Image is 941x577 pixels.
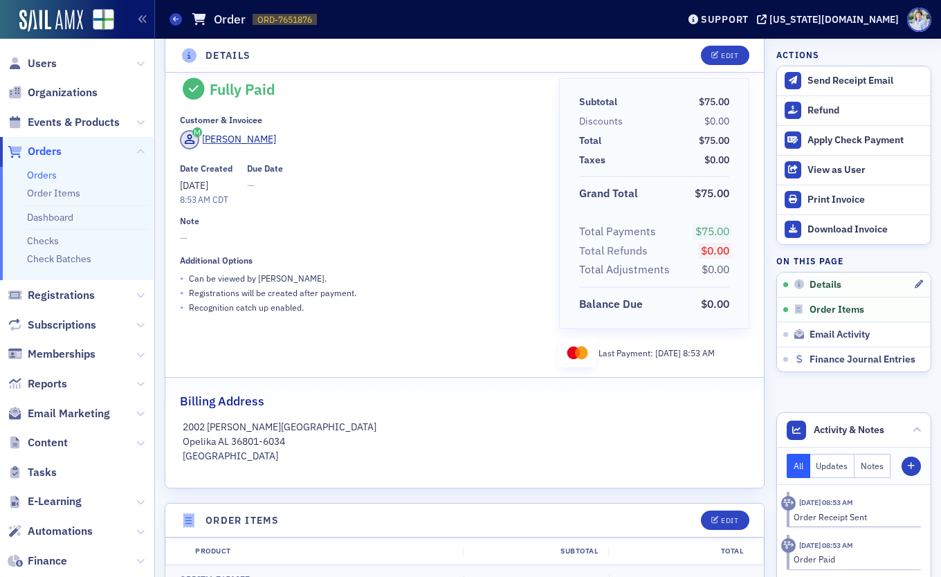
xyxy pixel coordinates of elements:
h4: Details [205,48,251,63]
div: Due Date [247,163,283,174]
div: Date Created [180,163,232,174]
button: Send Receipt Email [777,66,931,95]
span: Total Adjustments [579,262,675,278]
div: Apply Check Payment [807,134,924,147]
span: Profile [907,8,931,32]
h1: Order [214,11,246,28]
span: Email Marketing [28,406,110,421]
a: Email Marketing [8,406,110,421]
a: Events & Products [8,115,120,130]
div: Total Payments [579,223,656,240]
span: CDT [210,194,228,205]
span: Total Payments [579,223,661,240]
h2: Billing Address [180,392,264,410]
a: Subscriptions [8,318,96,333]
h4: Actions [776,48,819,61]
div: Product [185,546,463,557]
a: Dashboard [27,211,73,223]
div: Discounts [579,114,623,129]
div: Edit [721,52,738,59]
div: Refund [807,104,924,117]
span: Discounts [579,114,628,129]
a: Finance [8,553,67,569]
span: Taxes [579,153,610,167]
span: Automations [28,524,93,539]
span: Details [810,279,841,291]
a: Orders [8,144,62,159]
span: $75.00 [695,186,729,200]
div: Print Invoice [807,194,924,206]
div: Additional Options [180,255,253,266]
p: Opelika AL 36801-6034 [183,434,747,449]
div: Total Adjustments [579,262,670,278]
img: mastercard [564,343,592,363]
a: Checks [27,235,59,247]
a: Check Batches [27,253,91,265]
span: ORD-7651876 [257,14,312,26]
div: Support [701,13,749,26]
div: Order Receipt Sent [794,511,912,523]
span: • [180,286,184,300]
span: Grand Total [579,185,643,202]
time: 8:53 AM [180,194,210,205]
a: E-Learning [8,494,82,509]
span: $0.00 [704,154,729,166]
div: Last Payment: [599,347,715,359]
div: Balance Due [579,296,643,313]
p: Registrations will be created after payment. [189,286,356,299]
span: $75.00 [695,224,729,238]
span: 8:53 AM [683,347,715,358]
button: [US_STATE][DOMAIN_NAME] [757,15,904,24]
button: All [787,454,810,478]
span: Order Items [810,304,864,316]
time: 10/3/2025 08:53 AM [799,497,853,507]
button: Apply Check Payment [777,125,931,155]
span: $75.00 [699,134,729,147]
p: Can be viewed by [PERSON_NAME] . [189,272,327,284]
button: View as User [777,155,931,185]
p: [GEOGRAPHIC_DATA] [183,449,747,464]
a: Order Items [27,187,80,199]
span: Orders [28,144,62,159]
a: Automations [8,524,93,539]
span: $0.00 [702,262,729,276]
a: Print Invoice [777,185,931,214]
div: Order Paid [794,553,912,565]
div: Activity [781,538,796,553]
a: Organizations [8,85,98,100]
a: Memberships [8,347,95,362]
span: Total Refunds [579,243,652,259]
span: [DATE] [180,179,208,192]
span: Activity & Notes [814,423,884,437]
button: Edit [701,46,749,65]
p: 2002 [PERSON_NAME][GEOGRAPHIC_DATA] [183,420,747,434]
span: Finance [28,553,67,569]
div: Customer & Invoicee [180,115,262,125]
div: Fully Paid [210,80,275,98]
span: Organizations [28,85,98,100]
a: View Homepage [83,9,114,33]
span: — [180,231,540,246]
img: SailAMX [93,9,114,30]
img: SailAMX [19,10,83,32]
a: Reports [8,376,67,392]
div: Subtotal [463,546,608,557]
a: [PERSON_NAME] [180,130,276,149]
div: Total [579,134,601,148]
time: 10/3/2025 08:53 AM [799,540,853,550]
span: • [180,271,184,286]
span: Users [28,56,57,71]
div: [US_STATE][DOMAIN_NAME] [769,13,899,26]
div: Activity [781,496,796,511]
h4: Order Items [205,513,279,528]
span: Email Activity [810,329,870,341]
span: [DATE] [655,347,683,358]
span: Reports [28,376,67,392]
span: — [247,178,283,193]
button: Notes [855,454,890,478]
div: Total [608,546,753,557]
div: Total Refunds [579,243,648,259]
span: Registrations [28,288,95,303]
div: Download Invoice [807,223,924,236]
span: Subscriptions [28,318,96,333]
